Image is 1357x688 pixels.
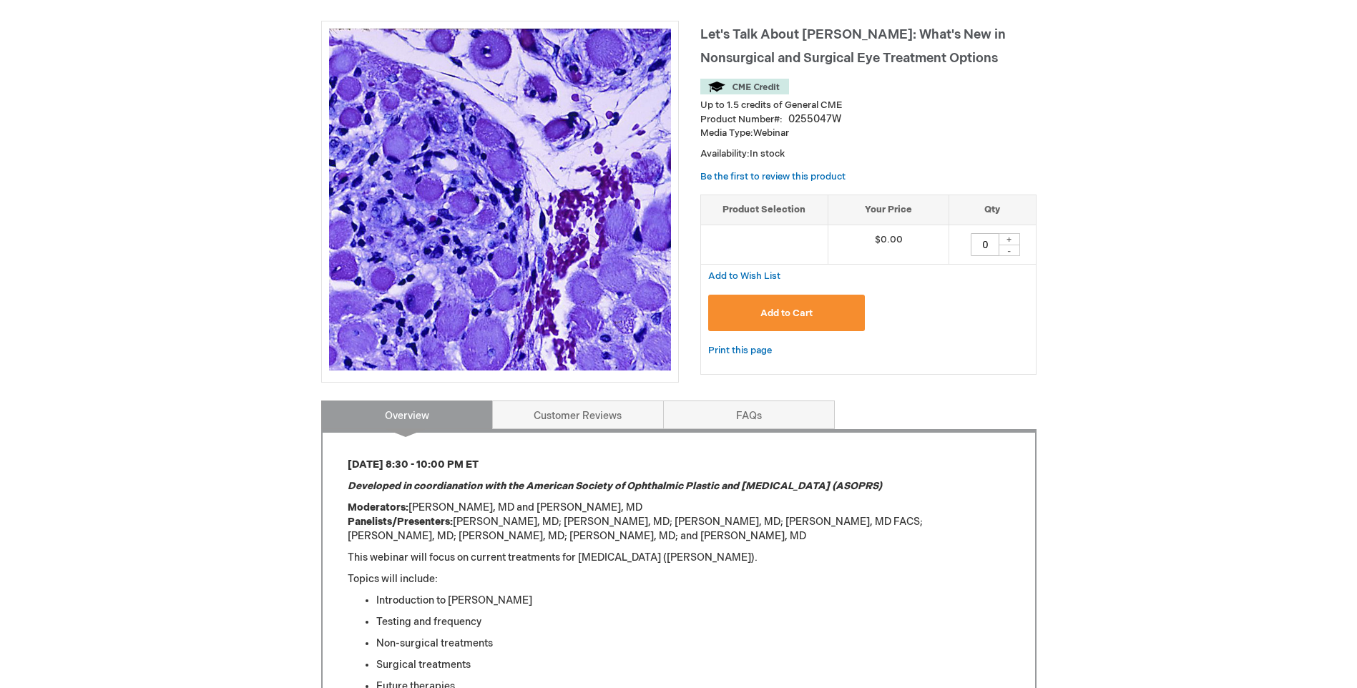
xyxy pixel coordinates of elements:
em: Developed in coordianation with the American Society of Ophthalmic Plastic and [MEDICAL_DATA] (AS... [348,480,882,492]
div: + [999,233,1020,245]
a: Be the first to review this product [700,171,846,182]
p: Webinar [700,127,1037,140]
div: - [999,245,1020,256]
p: Availability: [700,147,1037,161]
li: Testing and frequency [376,615,1010,629]
button: Add to Cart [708,295,866,331]
div: 0255047W [788,112,841,127]
li: Non-surgical treatments [376,637,1010,651]
li: Introduction to [PERSON_NAME] [376,594,1010,608]
p: [PERSON_NAME], MD and [PERSON_NAME], MD [PERSON_NAME], MD; [PERSON_NAME], MD; [PERSON_NAME], MD; ... [348,501,1010,544]
li: Up to 1.5 credits of General CME [700,99,1037,112]
strong: Media Type: [700,127,753,139]
span: Add to Cart [760,308,813,319]
input: Qty [971,233,999,256]
th: Product Selection [701,195,828,225]
a: FAQs [663,400,835,429]
strong: Panelists/Presenters: [348,516,453,528]
img: CME Credit [700,79,789,94]
span: Let's Talk About [PERSON_NAME]: What's New in Nonsurgical and Surgical Eye Treatment Options [700,27,1006,66]
th: Qty [949,195,1036,225]
td: $0.00 [828,225,949,264]
strong: Product Number [700,114,783,125]
strong: [DATE] 8:30 - 10:00 PM ET [348,458,479,471]
p: This webinar will focus on current treatments for [MEDICAL_DATA] ([PERSON_NAME]). [348,551,1010,565]
th: Your Price [828,195,949,225]
a: Print this page [708,342,772,360]
p: Topics will include: [348,572,1010,586]
li: Surgical treatments [376,658,1010,672]
strong: Moderators: [348,501,408,513]
a: Add to Wish List [708,270,780,282]
a: Customer Reviews [492,400,664,429]
img: Let's Talk About TED: What's New in Nonsurgical and Surgical Eye Treatment Options [329,29,671,370]
span: In stock [750,148,785,159]
a: Overview [321,400,493,429]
